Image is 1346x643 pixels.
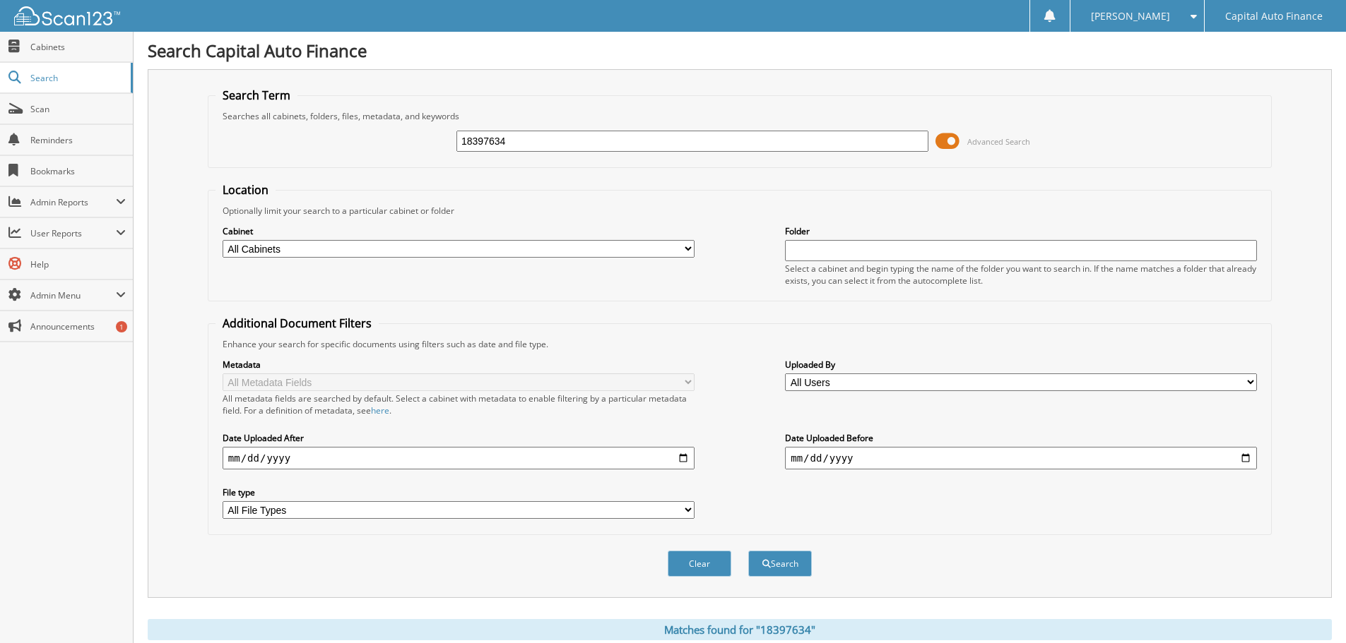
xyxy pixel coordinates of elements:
[1225,12,1323,20] span: Capital Auto Finance
[30,227,116,239] span: User Reports
[785,359,1257,371] label: Uploaded By
[216,316,379,331] legend: Additional Document Filters
[785,225,1257,237] label: Folder
[30,103,126,115] span: Scan
[785,447,1257,469] input: end
[216,88,297,103] legend: Search Term
[223,392,695,416] div: All metadata fields are searched by default. Select a cabinet with metadata to enable filtering b...
[14,6,120,25] img: scan123-logo-white.svg
[30,72,124,84] span: Search
[967,136,1030,147] span: Advanced Search
[216,110,1264,122] div: Searches all cabinets, folders, files, metadata, and keywords
[216,205,1264,217] div: Optionally limit your search to a particular cabinet or folder
[148,39,1332,62] h1: Search Capital Auto Finance
[223,359,695,371] label: Metadata
[30,258,126,270] span: Help
[668,551,731,577] button: Clear
[223,225,695,237] label: Cabinet
[785,263,1257,287] div: Select a cabinet and begin typing the name of the folder you want to search in. If the name match...
[223,486,695,498] label: File type
[30,196,116,208] span: Admin Reports
[216,182,276,198] legend: Location
[216,338,1264,350] div: Enhance your search for specific documents using filters such as date and file type.
[30,289,116,301] span: Admin Menu
[30,320,126,332] span: Announcements
[1091,12,1170,20] span: [PERSON_NAME]
[371,404,389,416] a: here
[30,165,126,177] span: Bookmarks
[30,41,126,53] span: Cabinets
[30,134,126,146] span: Reminders
[785,432,1257,444] label: Date Uploaded Before
[223,432,695,444] label: Date Uploaded After
[148,619,1332,640] div: Matches found for "18397634"
[116,321,127,332] div: 1
[223,447,695,469] input: start
[748,551,812,577] button: Search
